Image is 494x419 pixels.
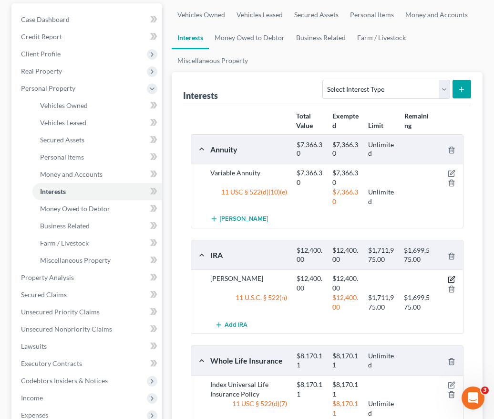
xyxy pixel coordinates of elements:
a: Business Related [32,217,162,235]
span: Business Related [40,222,90,230]
a: Vehicles Owned [32,97,162,114]
div: $12,400.00 [328,293,363,312]
span: Executory Contracts [21,359,82,367]
span: Personal Items [40,153,84,161]
span: Property Analysis [21,273,74,281]
div: $7,366.30 [292,140,328,158]
div: Unlimited [363,187,399,206]
div: $8,170.11 [328,352,363,369]
a: Secured Assets [32,131,162,149]
div: Annuity [206,144,292,154]
div: $7,366.30 [328,140,363,158]
span: Add IRA [225,321,247,329]
div: 11 U.S.C. § 522(n) [206,293,292,312]
button: [PERSON_NAME] [210,210,268,228]
span: Vehicles Owned [40,101,88,109]
span: Case Dashboard [21,15,70,23]
div: Interests [183,90,218,101]
a: Farm / Livestock [351,26,412,49]
div: $1,711,975.00 [363,293,399,312]
span: Farm / Livestock [40,239,89,247]
a: Interests [32,183,162,200]
span: Vehicles Leased [40,118,86,127]
div: 11 USC § 522(d)(10)(e) [206,187,292,206]
a: Vehicles Leased [231,3,288,26]
div: Variable Annuity [206,168,292,187]
span: Miscellaneous Property [40,256,111,264]
a: Miscellaneous Property [32,252,162,269]
a: Unsecured Priority Claims [13,303,162,321]
a: Executory Contracts [13,355,162,372]
div: $12,400.00 [292,274,328,293]
a: Vehicles Owned [172,3,231,26]
a: Secured Assets [288,3,344,26]
a: Miscellaneous Property [172,49,254,72]
a: Vehicles Leased [32,114,162,131]
a: Secured Claims [13,286,162,303]
iframe: Intercom live chat [462,387,484,409]
span: Money Owed to Debtor [40,204,110,213]
strong: Limit [368,121,383,129]
div: $12,400.00 [328,246,363,264]
span: Secured Claims [21,290,67,299]
div: $12,400.00 [292,246,328,264]
div: $1,699,575.00 [399,293,435,312]
div: $7,366.30 [328,187,363,206]
span: Unsecured Nonpriority Claims [21,325,112,333]
a: Money Owed to Debtor [32,200,162,217]
span: Real Property [21,67,62,75]
div: 11 USC § 522(d)(7) [206,399,292,418]
a: Farm / Livestock [32,235,162,252]
span: 3 [481,387,489,394]
strong: Exempted [332,112,359,129]
span: Personal Property [21,84,75,92]
div: $12,400.00 [328,274,363,293]
span: Credit Report [21,32,62,41]
a: Property Analysis [13,269,162,286]
div: $8,170.11 [328,399,363,418]
a: Business Related [290,26,351,49]
span: [PERSON_NAME] [220,215,268,223]
div: Whole Life Insurance [206,355,292,365]
a: Money Owed to Debtor [209,26,290,49]
strong: Total Value [296,112,313,129]
a: Unsecured Nonpriority Claims [13,321,162,338]
div: $8,170.11 [292,352,328,369]
div: Unlimited [363,140,399,158]
div: Unlimited [363,399,399,418]
a: Case Dashboard [13,11,162,28]
div: $1,699,575.00 [399,246,435,264]
div: $7,366.30 [292,168,328,187]
span: Money and Accounts [40,170,103,178]
a: Interests [172,26,209,49]
div: Index Universal Life Insurance Policy [206,380,292,399]
span: Interests [40,187,66,195]
div: $1,711,975.00 [363,246,399,264]
span: Unsecured Priority Claims [21,308,100,316]
span: Lawsuits [21,342,47,350]
div: IRA [206,250,292,260]
span: Expenses [21,411,48,419]
div: $7,366.30 [328,168,363,187]
a: Personal Items [344,3,400,26]
a: Credit Report [13,28,162,45]
div: $8,170.11 [328,380,363,399]
a: Personal Items [32,149,162,166]
span: Income [21,394,43,402]
span: Codebtors Insiders & Notices [21,376,108,385]
span: Client Profile [21,50,61,58]
div: Unlimited [363,352,399,369]
a: Money and Accounts [400,3,473,26]
span: Secured Assets [40,136,84,144]
div: [PERSON_NAME] [206,274,292,293]
button: Add IRA [210,316,252,333]
div: $8,170.11 [292,380,328,399]
strong: Remaining [404,112,429,129]
a: Money and Accounts [32,166,162,183]
a: Lawsuits [13,338,162,355]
